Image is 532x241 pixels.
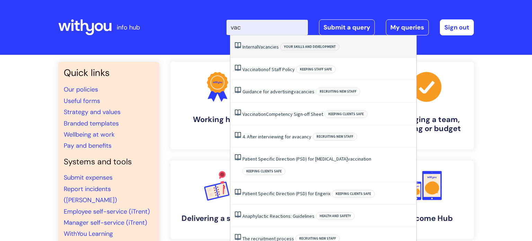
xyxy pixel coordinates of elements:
h3: Quick links [64,67,154,78]
a: Patient Specific Direction (PSD) for Engerix [242,190,330,197]
a: Wellbeing at work [64,130,115,139]
a: Welcome Hub [380,161,474,239]
a: Employee self-service (iTrent) [64,207,150,216]
span: Recruiting new staff [316,88,360,95]
a: Submit a query [319,19,375,35]
span: Recruiting new staff [313,133,357,140]
span: Vaccination [242,66,266,72]
a: Patient Specific Direction (PSD) for [MEDICAL_DATA]vaccination [242,156,371,162]
span: Keeping staff safe [296,66,336,73]
span: Vacancies [258,44,279,50]
div: | - [227,19,474,35]
a: Useful forms [64,97,100,105]
span: Keeping clients safe [242,167,285,175]
a: Managing a team, building or budget [380,62,474,149]
input: Search [227,20,308,35]
h4: Delivering a service [176,214,259,223]
a: Manager self-service (iTrent) [64,218,147,227]
h4: Welcome Hub [385,214,468,223]
h4: Managing a team, building or budget [385,115,468,134]
a: Anaphylactic Reactions: Guidelines [242,213,314,219]
span: Keeping clients safe [325,110,367,118]
span: vaccination [348,156,371,162]
span: vacancies [294,88,314,95]
a: Our policies [64,85,98,94]
a: Branded templates [64,119,119,128]
a: Working here [170,62,265,149]
a: Report incidents ([PERSON_NAME]) [64,185,117,204]
span: Your skills and development [280,43,339,51]
p: info hub [117,22,140,33]
span: vacancy [294,134,311,140]
span: Keeping clients safe [332,190,375,198]
a: Vaccinationof Staff Policy [242,66,295,72]
a: InternalVacancies [242,44,279,50]
a: WithYou Learning [64,230,113,238]
a: Guidance for advertisingvacancies [242,88,314,95]
a: Delivering a service [170,161,265,239]
a: Submit expenses [64,173,113,182]
a: Pay and benefits [64,141,112,150]
span: Vaccination [242,111,266,117]
a: My queries [386,19,429,35]
h4: Working here [176,115,259,124]
h4: Systems and tools [64,157,154,167]
a: Sign out [440,19,474,35]
span: Health and safety [316,212,355,220]
a: Strategy and values [64,108,121,116]
a: 4. After interviewing for avacancy [242,134,311,140]
a: VaccinationCompetency Sign-off Sheet [242,111,323,117]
